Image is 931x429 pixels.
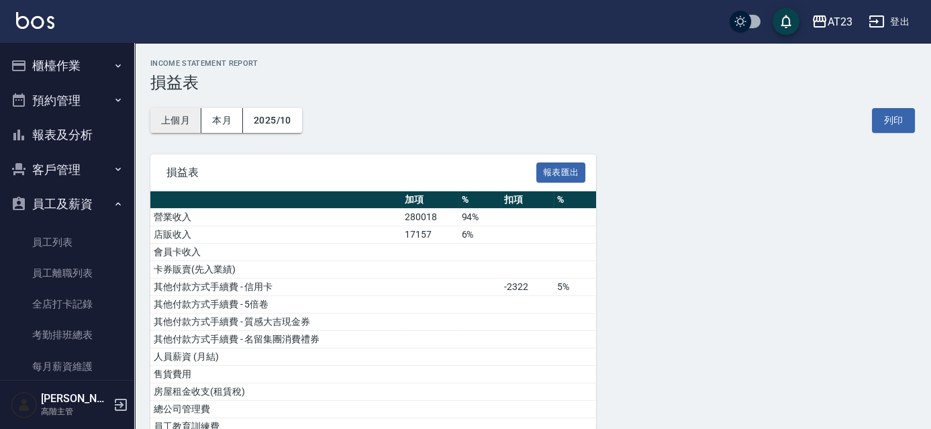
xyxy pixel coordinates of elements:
button: 員工及薪資 [5,187,129,222]
div: AT23 [828,13,852,30]
td: 其他付款方式手續費 - 質感大吉現金券 [150,314,401,331]
td: 人員薪資 (月結) [150,348,401,366]
button: 報表及分析 [5,117,129,152]
td: 房屋租金收支(租賃稅) [150,383,401,401]
button: 櫃檯作業 [5,48,129,83]
a: 每月薪資維護 [5,351,129,382]
img: Logo [16,12,54,29]
button: 客戶管理 [5,152,129,187]
h5: [PERSON_NAME] [41,392,109,406]
a: 報表匯出 [536,165,586,178]
td: 5% [554,279,597,296]
button: AT23 [806,8,858,36]
a: 全店打卡記錄 [5,289,129,320]
th: 扣項 [501,191,553,209]
td: 店販收入 [150,226,401,244]
button: 上個月 [150,108,201,133]
td: 其他付款方式手續費 - 信用卡 [150,279,401,296]
button: 2025/10 [243,108,302,133]
h2: Income Statement Report [150,59,915,68]
button: 登出 [863,9,915,34]
td: 其他付款方式手續費 - 5倍卷 [150,296,401,314]
button: save [773,8,799,35]
td: 其他付款方式手續費 - 名留集團消費禮券 [150,331,401,348]
a: 員工離職列表 [5,258,129,289]
p: 高階主管 [41,406,109,418]
td: 營業收入 [150,209,401,226]
td: 280018 [401,209,458,226]
td: -2322 [501,279,553,296]
th: % [458,191,501,209]
td: 94% [458,209,501,226]
button: 本月 [201,108,243,133]
th: % [554,191,597,209]
th: 加項 [401,191,458,209]
td: 售貨費用 [150,366,401,383]
a: 員工列表 [5,227,129,258]
a: 考勤排班總表 [5,320,129,350]
h3: 損益表 [150,73,915,92]
button: 列印 [872,108,915,133]
td: 卡券販賣(先入業績) [150,261,401,279]
span: 損益表 [166,166,536,179]
td: 總公司管理費 [150,401,401,418]
button: 預約管理 [5,83,129,118]
td: 會員卡收入 [150,244,401,261]
button: 報表匯出 [536,162,586,183]
td: 17157 [401,226,458,244]
td: 6% [458,226,501,244]
img: Person [11,391,38,418]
